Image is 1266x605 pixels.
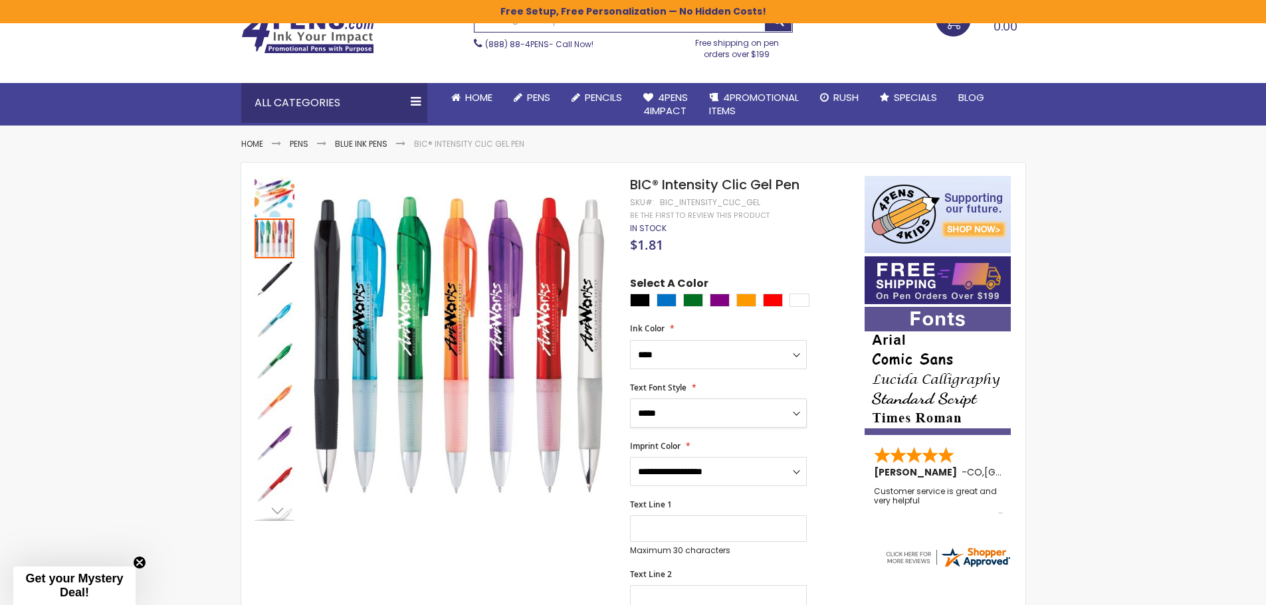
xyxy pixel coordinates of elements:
span: $1.81 [630,236,663,254]
img: BIC® Intensity Clic Gel Pen [255,424,294,464]
div: BIC® Intensity Clic Gel Pen [255,217,296,258]
div: Next [255,501,294,521]
span: Rush [833,90,859,104]
div: Green [683,294,703,307]
a: Blue ink Pens [335,138,387,149]
img: BIC® Intensity Clic Gel Pen [255,383,294,423]
span: Specials [894,90,937,104]
a: Pencils [561,83,633,112]
div: Get your Mystery Deal!Close teaser [13,566,136,605]
a: 4pens.com certificate URL [884,561,1011,572]
img: BIC® Intensity Clic Gel Pen [309,195,613,499]
div: BIC® Intensity Clic Gel Pen [255,300,296,341]
span: 4Pens 4impact [643,90,688,118]
a: Specials [869,83,948,112]
span: Pens [527,90,550,104]
img: BIC® Intensity Clic Gel Pen [255,342,294,382]
img: BIC® Intensity Clic Gel Pen [255,301,294,341]
a: (888) 88-4PENS [485,39,549,50]
span: Ink Color [630,323,665,334]
li: BIC® Intensity Clic Gel Pen [414,139,524,149]
div: Availability [630,223,667,234]
a: 4PROMOTIONALITEMS [698,83,809,126]
img: BIC® Intensity Clic Gel Pen [255,466,294,505]
div: BIC® Intensity Clic Gel Pen [255,382,296,423]
span: Imprint Color [630,440,681,452]
p: Maximum 30 characters [630,545,807,556]
img: 4pens 4 kids [865,176,1011,253]
div: BIC® Intensity Clic Gel Pen [255,258,296,300]
span: Get your Mystery Deal! [25,572,123,599]
span: Home [465,90,492,104]
div: Purple [710,294,730,307]
span: BIC® Intensity Clic Gel Pen [630,175,799,194]
img: font-personalization-examples [865,307,1011,435]
div: Free shipping on pen orders over $199 [681,33,793,59]
span: - Call Now! [485,39,593,50]
span: CO [967,466,982,479]
a: 4Pens4impact [633,83,698,126]
span: Text Line 2 [630,568,672,580]
div: BIC® Intensity Clic Gel Pen [255,176,296,217]
a: Home [241,138,263,149]
div: All Categories [241,83,427,123]
span: - , [962,466,1082,479]
a: Pens [503,83,561,112]
img: 4pens.com widget logo [884,545,1011,569]
img: Free shipping on orders over $199 [865,256,1011,304]
div: Black [630,294,650,307]
a: Home [441,83,503,112]
span: [GEOGRAPHIC_DATA] [984,466,1082,479]
span: Text Line 1 [630,499,672,510]
strong: SKU [630,197,655,208]
a: Rush [809,83,869,112]
span: 4PROMOTIONAL ITEMS [709,90,799,118]
div: BIC® Intensity Clic Gel Pen [255,423,296,464]
div: BIC® Intensity Clic Gel Pen [255,464,296,505]
span: Text Font Style [630,382,686,393]
span: 0.00 [994,18,1017,35]
a: Be the first to review this product [630,211,770,220]
a: Blog [948,83,995,112]
a: Pens [290,138,308,149]
div: BIC® Intensity Clic Gel Pen [255,341,296,382]
img: BIC® Intensity Clic Gel Pen [255,177,294,217]
div: Orange [736,294,756,307]
button: Close teaser [133,556,146,569]
img: 4Pens Custom Pens and Promotional Products [241,11,374,54]
span: In stock [630,222,667,234]
div: Customer service is great and very helpful [874,487,1003,515]
div: Blue Light [657,294,677,307]
div: White [790,294,809,307]
span: Blog [958,90,984,104]
span: [PERSON_NAME] [874,466,962,479]
div: Red [763,294,783,307]
span: Select A Color [630,276,708,294]
span: Pencils [585,90,622,104]
div: bic_intensity_clic_gel [660,197,760,208]
img: BIC® Intensity Clic Gel Pen [255,260,294,300]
